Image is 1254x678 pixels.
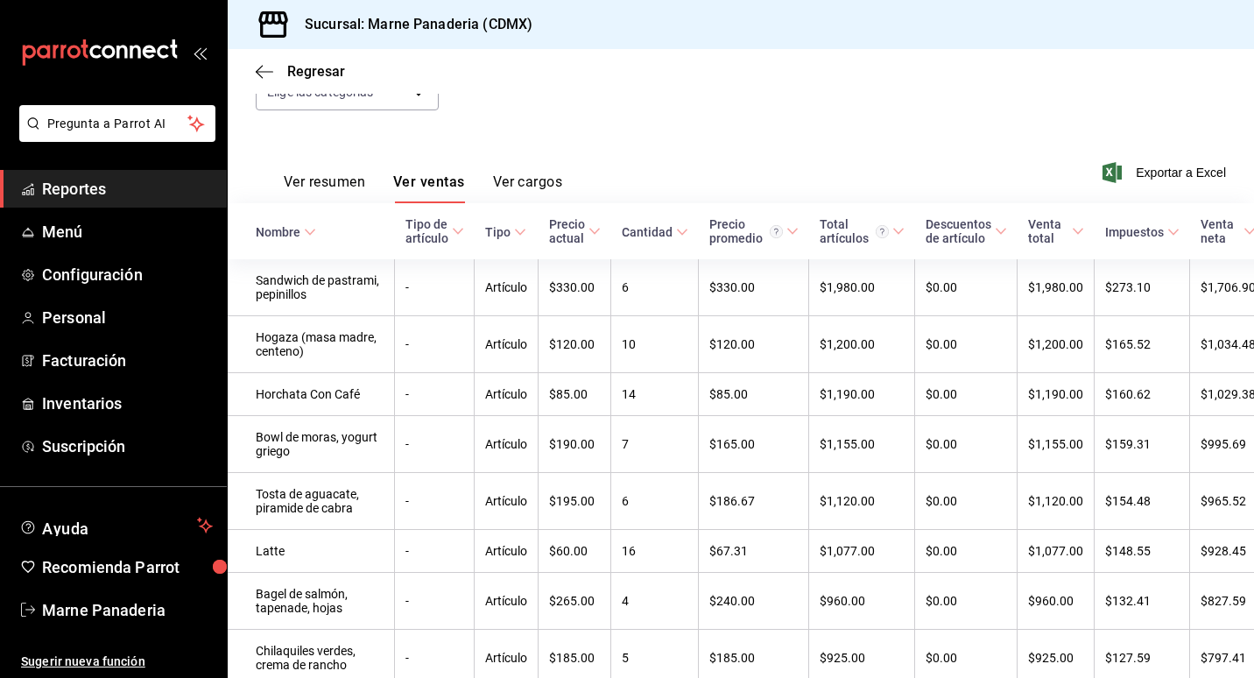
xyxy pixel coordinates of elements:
[475,473,539,530] td: Artículo
[915,573,1018,630] td: $0.00
[1018,259,1095,316] td: $1,980.00
[42,306,213,329] span: Personal
[611,416,699,473] td: 7
[393,173,465,203] button: Ver ventas
[809,473,915,530] td: $1,120.00
[395,573,475,630] td: -
[42,555,213,579] span: Recomienda Parrot
[395,530,475,573] td: -
[256,225,300,239] div: Nombre
[42,349,213,372] span: Facturación
[1105,225,1164,239] div: Impuestos
[809,373,915,416] td: $1,190.00
[611,573,699,630] td: 4
[228,573,395,630] td: Bagel de salmón, tapenade, hojas
[395,259,475,316] td: -
[287,63,345,80] span: Regresar
[539,259,611,316] td: $330.00
[1018,416,1095,473] td: $1,155.00
[228,259,395,316] td: Sandwich de pastrami, pepinillos
[475,259,539,316] td: Artículo
[709,217,799,245] span: Precio promedio
[915,259,1018,316] td: $0.00
[475,530,539,573] td: Artículo
[699,473,809,530] td: $186.67
[1018,473,1095,530] td: $1,120.00
[820,217,905,245] span: Total artículos
[19,105,215,142] button: Pregunta a Parrot AI
[291,14,532,35] h3: Sucursal: Marne Panaderia (CDMX)
[42,598,213,622] span: Marne Panaderia
[42,220,213,244] span: Menú
[611,473,699,530] td: 6
[1095,573,1190,630] td: $132.41
[475,416,539,473] td: Artículo
[395,473,475,530] td: -
[475,373,539,416] td: Artículo
[1095,373,1190,416] td: $160.62
[475,316,539,373] td: Artículo
[699,416,809,473] td: $165.00
[549,217,585,245] div: Precio actual
[611,316,699,373] td: 10
[1028,217,1084,245] span: Venta total
[699,259,809,316] td: $330.00
[539,473,611,530] td: $195.00
[699,316,809,373] td: $120.00
[475,573,539,630] td: Artículo
[611,530,699,573] td: 16
[228,473,395,530] td: Tosta de aguacate, piramide de cabra
[809,416,915,473] td: $1,155.00
[228,316,395,373] td: Hogaza (masa madre, centeno)
[42,392,213,415] span: Inventarios
[405,217,448,245] div: Tipo de artículo
[21,653,213,671] span: Sugerir nueva función
[611,373,699,416] td: 14
[1095,316,1190,373] td: $165.52
[539,373,611,416] td: $85.00
[539,573,611,630] td: $265.00
[284,173,562,203] div: navigation tabs
[42,515,190,536] span: Ayuda
[809,259,915,316] td: $1,980.00
[915,473,1018,530] td: $0.00
[405,217,464,245] span: Tipo de artículo
[228,416,395,473] td: Bowl de moras, yogurt griego
[809,316,915,373] td: $1,200.00
[42,263,213,286] span: Configuración
[1018,373,1095,416] td: $1,190.00
[622,225,688,239] span: Cantidad
[820,217,889,245] div: Total artículos
[699,530,809,573] td: $67.31
[228,530,395,573] td: Latte
[1095,473,1190,530] td: $154.48
[395,373,475,416] td: -
[915,373,1018,416] td: $0.00
[699,573,809,630] td: $240.00
[12,127,215,145] a: Pregunta a Parrot AI
[493,173,563,203] button: Ver cargos
[539,416,611,473] td: $190.00
[1095,416,1190,473] td: $159.31
[876,225,889,238] svg: El total artículos considera cambios de precios en los artículos así como costos adicionales por ...
[1095,530,1190,573] td: $148.55
[926,217,1007,245] span: Descuentos de artículo
[915,530,1018,573] td: $0.00
[1018,573,1095,630] td: $960.00
[485,225,511,239] div: Tipo
[47,115,188,133] span: Pregunta a Parrot AI
[284,173,365,203] button: Ver resumen
[256,63,345,80] button: Regresar
[1018,316,1095,373] td: $1,200.00
[611,259,699,316] td: 6
[395,416,475,473] td: -
[1105,225,1180,239] span: Impuestos
[42,177,213,201] span: Reportes
[539,316,611,373] td: $120.00
[926,217,991,245] div: Descuentos de artículo
[256,225,316,239] span: Nombre
[809,573,915,630] td: $960.00
[228,373,395,416] td: Horchata Con Café
[1106,162,1226,183] span: Exportar a Excel
[1028,217,1068,245] div: Venta total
